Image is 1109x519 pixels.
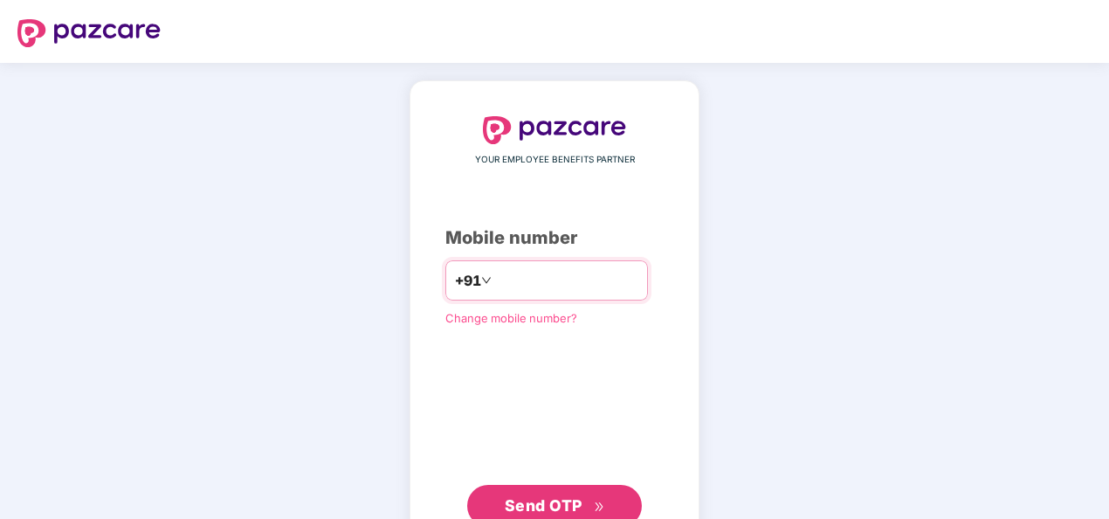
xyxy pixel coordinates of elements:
span: Send OTP [505,496,582,515]
div: Mobile number [445,225,664,252]
span: YOUR EMPLOYEE BENEFITS PARTNER [475,153,635,167]
span: down [481,275,492,286]
a: Change mobile number? [445,311,577,325]
span: double-right [594,502,605,513]
img: logo [483,116,626,144]
span: +91 [455,270,481,292]
img: logo [17,19,161,47]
